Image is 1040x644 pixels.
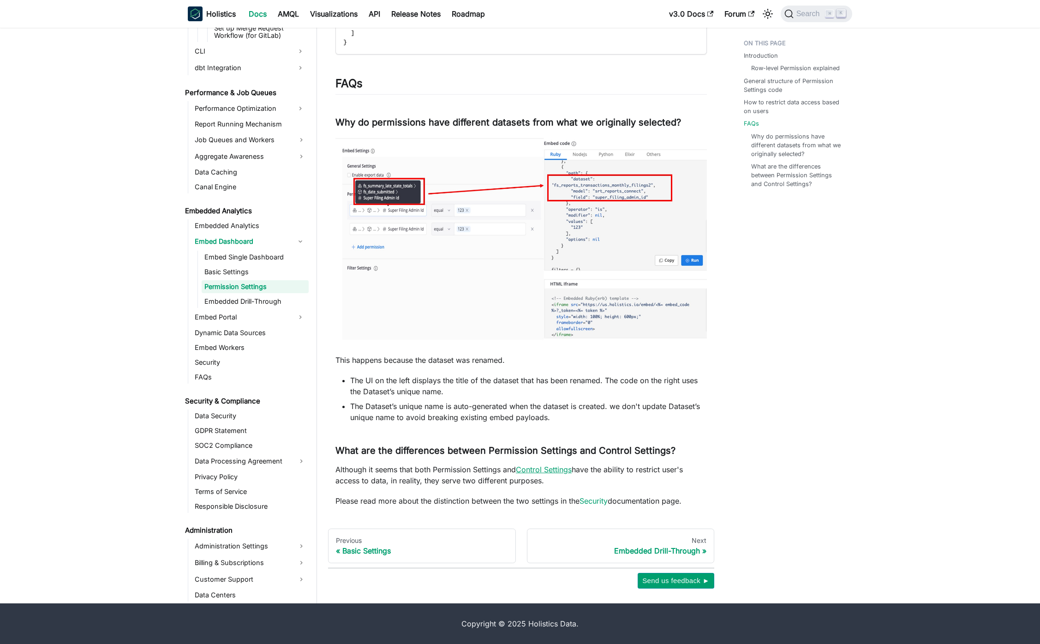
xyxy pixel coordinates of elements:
a: Basic Settings [202,265,309,278]
a: Embed Single Dashboard [202,251,309,264]
kbd: K [837,9,846,18]
button: Search (Command+K) [781,6,852,22]
a: Administration Settings [192,539,309,554]
span: ] [351,30,354,36]
a: Row-level Permission explained [751,64,840,72]
a: FAQs [744,119,759,128]
button: Expand sidebar category 'Performance Optimization' [292,101,309,116]
a: NextEmbedded Drill-Through [527,529,715,564]
a: Embed Dashboard [192,234,292,249]
span: Send us feedback ► [642,575,710,587]
li: The Dataset’s unique name is auto-generated when the dataset is created. we don't update Dataset’... [350,401,707,423]
a: Administration [182,524,309,537]
a: Forum [719,6,760,21]
a: GDPR Statement [192,424,309,437]
div: Basic Settings [336,546,508,555]
a: Canal Engine [192,181,309,193]
a: General structure of Permission Settings code [744,77,847,94]
a: Data Processing Agreement [192,454,309,469]
a: Privacy Policy [192,470,309,483]
a: How to restrict data access based on users [744,98,847,115]
a: Embed Workers [192,341,309,354]
h3: What are the differences between Permission Settings and Control Settings? [335,445,707,457]
a: Billing & Subscriptions [192,555,309,570]
a: Performance Optimization [192,101,292,116]
a: API [363,6,386,21]
a: Report Running Mechanism [192,118,309,131]
div: Previous [336,536,508,545]
button: Send us feedback ► [638,573,714,589]
a: What are the differences between Permission Settings and Control Settings? [751,162,843,189]
a: Set up Merge Request Workflow (for GitLab) [211,22,309,42]
a: SOC2 Compliance [192,439,309,452]
h3: Why do permissions have different datasets from what we originally selected? [335,117,707,128]
li: The UI on the left displays the title of the dataset that has been renamed. The code on the right... [350,375,707,397]
a: Job Queues and Workers [192,132,309,147]
a: Embedded Analytics [192,219,309,232]
button: Expand sidebar category 'CLI' [292,44,309,59]
a: Aggregate Awareness [192,149,309,164]
a: Responsible Disclosure [192,500,309,513]
button: Expand sidebar category 'dbt Integration' [292,60,309,75]
p: Although it seems that both Permission Settings and have the ability to restrict user's access to... [335,464,707,486]
a: dbt Integration [192,60,292,75]
a: CLI [192,44,292,59]
a: Terms of Service [192,485,309,498]
a: Embed Portal [192,310,292,325]
a: Visualizations [305,6,363,21]
b: Holistics [206,8,236,19]
a: Performance & Job Queues [182,86,309,99]
a: Data Security [192,409,309,422]
a: Data Caching [192,166,309,179]
a: FAQs [192,371,309,384]
a: Introduction [744,51,778,60]
nav: Docs pages [328,529,714,564]
a: PreviousBasic Settings [328,529,516,564]
a: Release Notes [386,6,446,21]
img: Embedded Permision Settings [335,136,707,352]
div: Copyright © 2025 Holistics Data. [227,618,813,629]
h2: FAQs [335,77,707,94]
a: Security & Compliance [182,395,309,408]
kbd: ⌘ [825,10,834,18]
a: Permission Settings [202,280,309,293]
a: AMQL [272,6,305,21]
button: Expand sidebar category 'Embed Portal' [292,310,309,325]
a: HolisticsHolistics [188,6,236,21]
a: Data Centers [192,589,309,602]
a: v3.0 Docs [663,6,719,21]
p: Please read more about the distinction between the two settings in the documentation page. [335,495,707,506]
a: Dynamic Data Sources [192,326,309,339]
a: Control Settings [516,465,572,474]
a: Roadmap [446,6,490,21]
button: Collapse sidebar category 'Embed Dashboard' [292,234,309,249]
span: Search [794,10,825,18]
img: Holistics [188,6,203,21]
a: Customer Support [192,572,309,587]
span: } [343,39,347,46]
p: This happens because the dataset was renamed. [335,355,707,366]
a: Docs [243,6,272,21]
a: Security [580,496,608,506]
a: Why do permissions have different datasets from what we originally selected? [751,132,843,159]
a: Security [192,356,309,369]
a: Embedded Drill-Through [202,295,309,308]
div: Embedded Drill-Through [535,546,707,555]
a: Embedded Analytics [182,205,309,217]
button: Switch between dark and light mode (currently light mode) [760,6,775,21]
div: Next [535,536,707,545]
